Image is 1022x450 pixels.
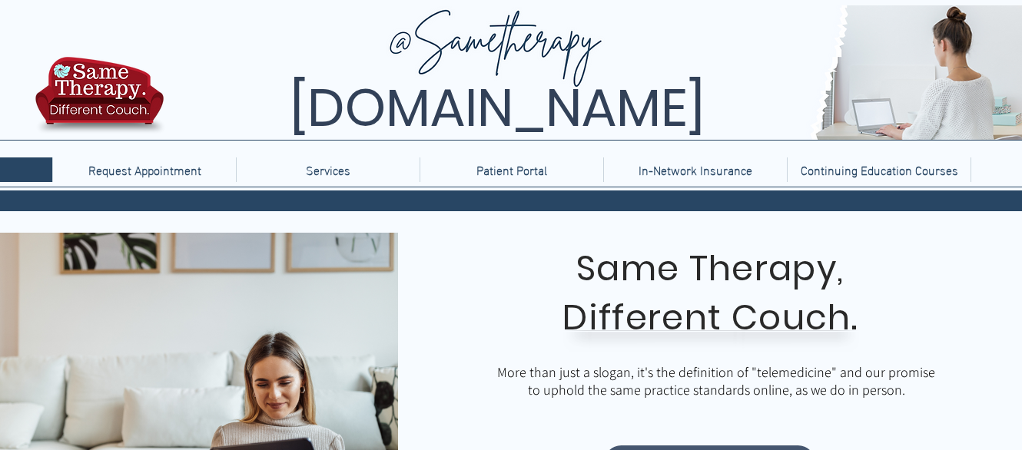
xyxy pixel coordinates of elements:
[290,71,705,144] span: [DOMAIN_NAME]
[298,157,358,182] p: Services
[493,363,939,399] p: More than just a slogan, it's the definition of "telemedicine" and our promise to uphold the same...
[787,157,971,182] a: Continuing Education Courses
[793,157,966,182] p: Continuing Education Courses
[469,157,555,182] p: Patient Portal
[31,55,168,145] img: TBH.US
[81,157,209,182] p: Request Appointment
[603,157,787,182] a: In-Network Insurance
[631,157,760,182] p: In-Network Insurance
[562,293,858,342] span: Different Couch.
[52,157,236,182] a: Request Appointment
[420,157,603,182] a: Patient Portal
[236,157,420,182] div: Services
[576,244,844,293] span: Same Therapy,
